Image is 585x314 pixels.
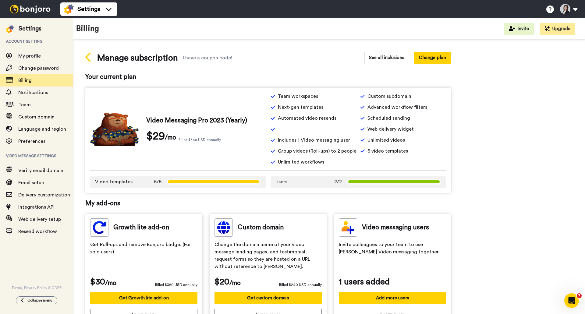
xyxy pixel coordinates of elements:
[64,4,74,14] img: settings-colored.svg
[85,72,451,82] span: Your current plan
[229,279,241,288] span: /mo
[339,241,446,271] span: Invite colleagues to your team to use [PERSON_NAME] Video messaging together.
[18,102,31,107] span: Team
[113,223,169,232] span: Growth lite add-on
[179,137,221,142] span: Billed $348 USD annually
[18,217,61,222] span: Web delivery setup
[214,218,233,237] img: custom-domain.svg
[18,90,48,95] span: Notifications
[183,56,232,60] div: I have a coupon code!
[367,136,405,144] span: Unlimited videos
[154,178,161,185] span: 5/5
[278,104,323,111] span: Next-gen templates
[339,218,357,237] img: team-members.svg
[238,223,284,232] span: Custom domain
[214,292,322,304] button: Get custom domain
[564,293,579,308] iframe: Intercom live chat
[95,178,133,185] span: Video templates
[278,136,350,144] span: Includes 1 Video messaging user
[367,125,414,133] span: Web delivery widget
[18,66,59,71] span: Change password
[339,276,390,288] span: 1 users added
[165,133,176,142] span: /mo
[279,282,322,288] span: Billed $240 USD annually
[214,241,322,271] span: Change the domain name of your video message landing pages, and testimonial request forms so they...
[19,24,41,33] div: Settings
[275,178,287,185] span: Users
[16,296,57,304] button: Collapse menu
[278,147,356,155] span: Group videos (Roll-ups) to 2 people
[214,276,229,288] span: $20
[577,293,582,298] span: 7
[90,292,197,304] button: Get Growth lite add-on
[362,223,429,232] span: Video messaging users
[339,292,446,304] button: Add more users
[18,229,57,234] span: Resend workflow
[90,112,139,146] img: vm-pro.png
[367,115,410,122] span: Scheduled sending
[414,52,451,64] button: Change plan
[18,115,55,119] span: Custom domain
[18,192,70,197] span: Delivery customization
[146,130,165,142] span: $29
[367,147,408,155] span: 5 video templates
[334,178,342,185] span: 2/2
[77,5,100,13] span: Settings
[90,241,197,271] span: Get Roll-ups and remove Bonjoro badge. (For solo users)
[97,52,178,64] span: Manage subscription
[85,199,451,208] span: My add-ons
[18,139,45,144] span: Preferences
[6,25,14,33] img: settings-colored.svg
[367,93,411,100] span: Custom subdomain
[18,127,66,132] span: Language and region
[90,276,105,288] span: $30
[540,23,575,35] button: Upgrade
[105,279,116,288] span: /mo
[278,115,336,122] span: Automated video resends
[7,5,53,13] img: bj-logo-header-white.svg
[155,282,197,288] span: Billed $360 USD annually
[18,205,55,210] span: Integrations API
[90,218,108,237] img: group-messaging.svg
[504,23,534,35] button: Invite
[27,298,52,303] span: Collapse menu
[367,104,427,111] span: Advanced workflow filters
[146,116,247,125] span: Video Messaging Pro 2023 (Yearly)
[278,158,324,166] span: Unlimited workflows
[18,168,63,173] span: Verify email domain
[364,52,409,64] button: See all inclusions
[18,54,41,58] span: My profile
[18,180,44,185] span: Email setup
[18,78,32,83] span: Billing
[278,93,318,100] span: Team workspaces
[76,24,99,33] h1: Billing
